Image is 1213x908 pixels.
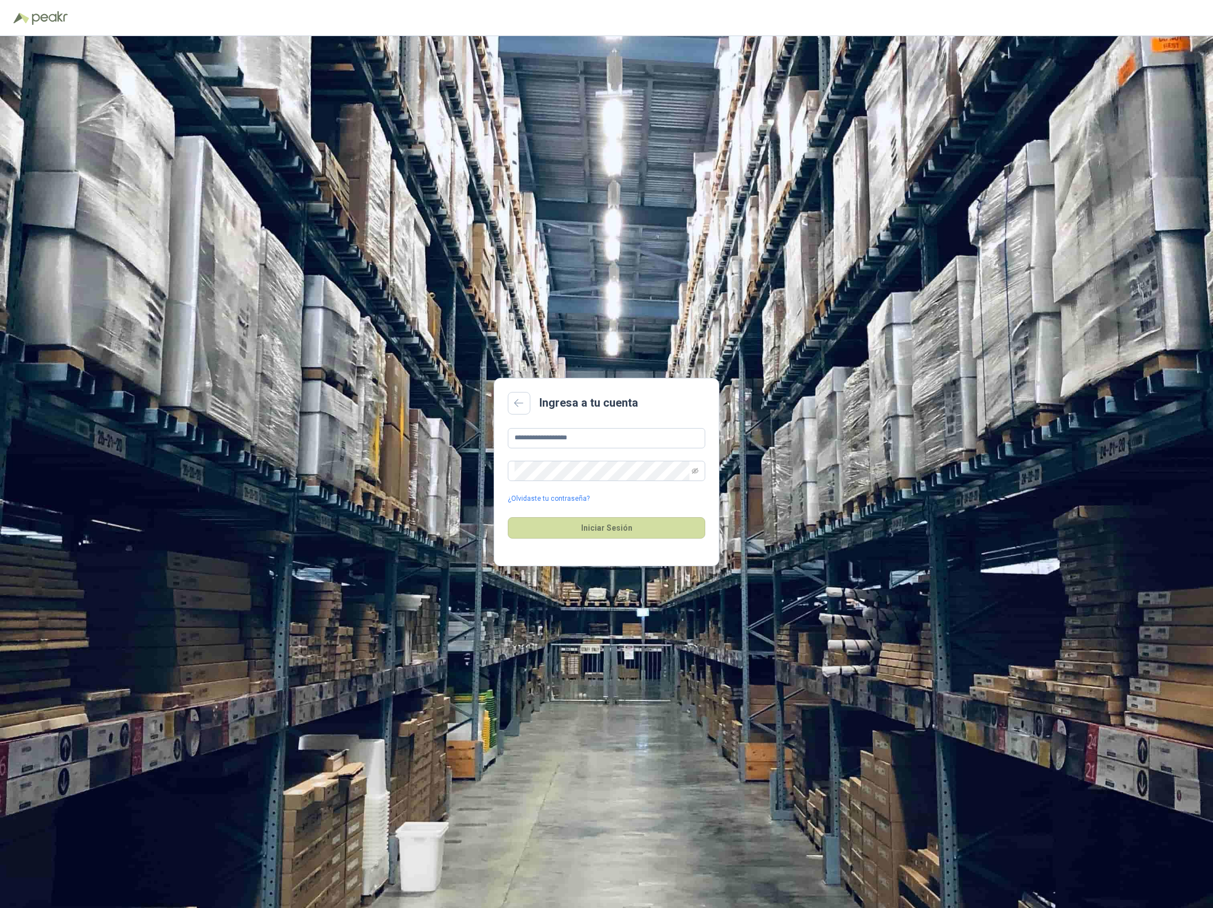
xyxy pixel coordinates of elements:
h2: Ingresa a tu cuenta [539,394,638,412]
a: ¿Olvidaste tu contraseña? [508,493,590,504]
button: Iniciar Sesión [508,517,705,539]
img: Logo [14,12,29,24]
span: eye-invisible [692,468,698,474]
img: Peakr [32,11,68,25]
